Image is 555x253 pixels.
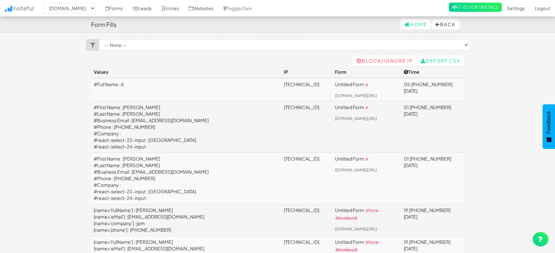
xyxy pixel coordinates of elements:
th: Values [91,66,281,78]
h4: Form Fills [91,21,117,28]
code: #form-40xobmuu9 [335,208,380,222]
a: Home [400,19,431,29]
a: [DOMAIN_NAME][URL] [335,116,377,121]
a: [TECHNICAL_ID] [284,156,319,162]
a: [TECHNICAL_ID] [284,207,319,213]
a: 2-Click Install [449,3,502,12]
a: [TECHNICAL_ID] [284,239,319,245]
a: Export CSV [417,55,464,66]
p: Untitled Form [335,155,398,163]
span: Feedback [546,111,552,134]
button: Feedback - Show survey [543,104,555,149]
a: [TECHNICAL_ID] [284,81,319,87]
th: IP [281,66,333,78]
p: Untitled Form [335,104,398,111]
td: 01:[PHONE_NUMBER][DATE] [401,152,464,204]
th: Form [332,66,401,78]
button: Back [432,19,459,29]
td: #First Name : [PERSON_NAME] #Last Name : [PERSON_NAME] #Business Email : [EMAIL_ADDRESS][DOMAIN_N... [91,101,281,152]
a: Block/Ignore IP [353,55,417,66]
td: 19:[PHONE_NUMBER][DATE] [401,204,464,236]
td: 05:[PHONE_NUMBER][DATE] [401,78,464,101]
a: [DOMAIN_NAME][URL] [335,93,377,98]
td: #Full Name : A [91,78,281,101]
a: [DOMAIN_NAME][URL] [335,226,377,231]
th: Time [401,66,464,78]
td: 01:[PHONE_NUMBER][DATE] [401,101,464,152]
img: icon.png [5,6,12,12]
td: [name='fullName'] : [PERSON_NAME] [name='eMail'] : [EMAIL_ADDRESS][DOMAIN_NAME] [name='company'] ... [91,204,281,236]
p: Untitled Form [335,81,398,88]
a: [DOMAIN_NAME][URL] [335,167,377,172]
code: # [364,157,369,163]
code: # [364,82,369,88]
p: Untitled Form [335,207,398,222]
a: [TECHNICAL_ID] [284,104,319,110]
td: #First Name : [PERSON_NAME] #Last Name : [PERSON_NAME] #Business Email : [EMAIL_ADDRESS][DOMAIN_N... [91,152,281,204]
code: # [364,105,369,111]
